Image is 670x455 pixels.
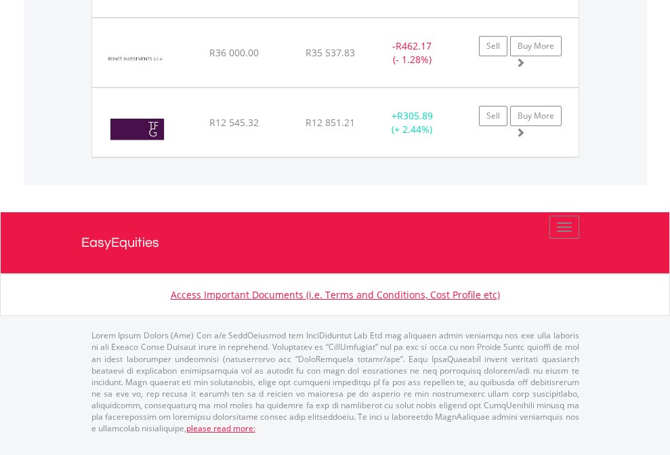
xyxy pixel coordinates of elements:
span: R35 537.83 [306,46,355,59]
img: EQU.ZA.RNI.png [99,35,175,83]
p: Lorem Ipsum Dolors (Ame) Con a/e SeddOeiusmod tem InciDiduntut Lab Etd mag aliquaen admin veniamq... [91,330,579,434]
a: Buy More [510,106,562,126]
img: EQU.ZA.TFG.png [99,105,175,153]
a: Sell [479,36,507,56]
span: R12 851.21 [306,116,355,129]
a: Buy More [510,36,562,56]
a: Access Important Documents (i.e. Terms and Conditions, Cost Profile etc) [171,288,500,301]
div: - (- 1.28%) [370,39,455,66]
a: EasyEquities [81,212,589,273]
a: Sell [479,106,507,126]
span: R36 000.00 [209,46,259,59]
span: R305.89 [397,109,433,122]
span: R462.17 [396,39,432,52]
a: please read more: [186,422,255,434]
span: R12 545.32 [209,116,259,129]
div: + (+ 2.44%) [370,109,455,136]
